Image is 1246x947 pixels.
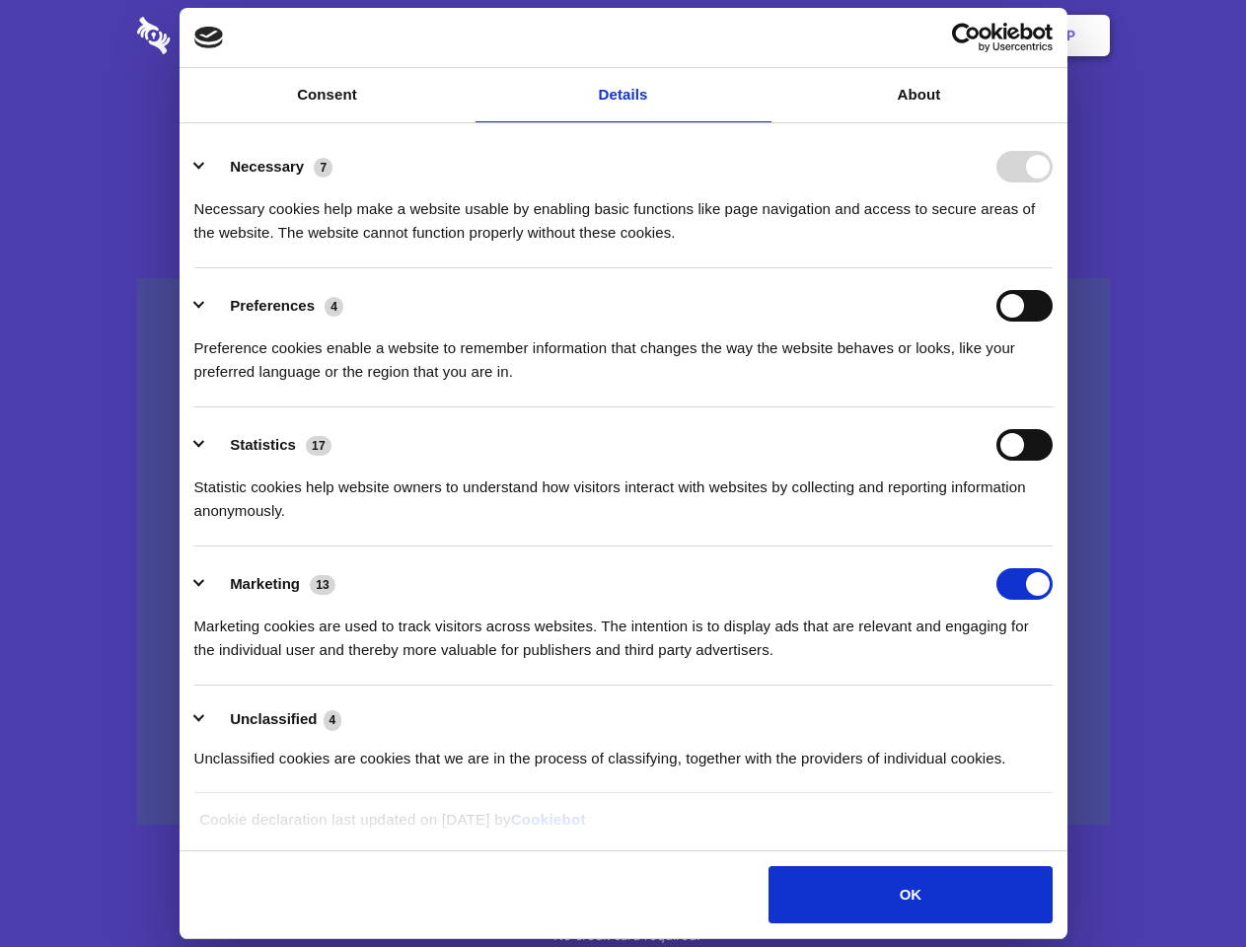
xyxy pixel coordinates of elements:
label: Statistics [230,436,296,453]
a: Consent [180,68,476,122]
a: Pricing [579,5,665,66]
img: logo [194,27,224,48]
button: Marketing (13) [194,568,348,600]
div: Marketing cookies are used to track visitors across websites. The intention is to display ads tha... [194,600,1053,662]
button: Statistics (17) [194,429,344,461]
button: Unclassified (4) [194,707,354,732]
a: Wistia video thumbnail [137,278,1110,826]
button: Preferences (4) [194,290,356,322]
a: Usercentrics Cookiebot - opens in a new window [880,23,1053,52]
label: Marketing [230,575,300,592]
label: Necessary [230,158,304,175]
h1: Eliminate Slack Data Loss. [137,89,1110,160]
a: Details [476,68,771,122]
span: 4 [325,297,343,317]
h4: Auto-redaction of sensitive data, encrypted data sharing and self-destructing private chats. Shar... [137,180,1110,245]
label: Preferences [230,297,315,314]
img: logo-wordmark-white-trans-d4663122ce5f474addd5e946df7df03e33cb6a1c49d2221995e7729f52c070b2.svg [137,17,306,54]
a: Contact [800,5,891,66]
div: Cookie declaration last updated on [DATE] by [184,808,1062,846]
iframe: Drift Widget Chat Controller [1147,848,1222,923]
div: Statistic cookies help website owners to understand how visitors interact with websites by collec... [194,461,1053,523]
a: Cookiebot [511,811,586,828]
button: Necessary (7) [194,151,345,182]
a: Login [895,5,981,66]
a: About [771,68,1067,122]
div: Unclassified cookies are cookies that we are in the process of classifying, together with the pro... [194,732,1053,770]
div: Necessary cookies help make a website usable by enabling basic functions like page navigation and... [194,182,1053,245]
span: 7 [314,158,332,178]
span: 13 [310,575,335,595]
div: Preference cookies enable a website to remember information that changes the way the website beha... [194,322,1053,384]
span: 17 [306,436,331,456]
button: OK [769,866,1052,923]
span: 4 [324,710,342,730]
